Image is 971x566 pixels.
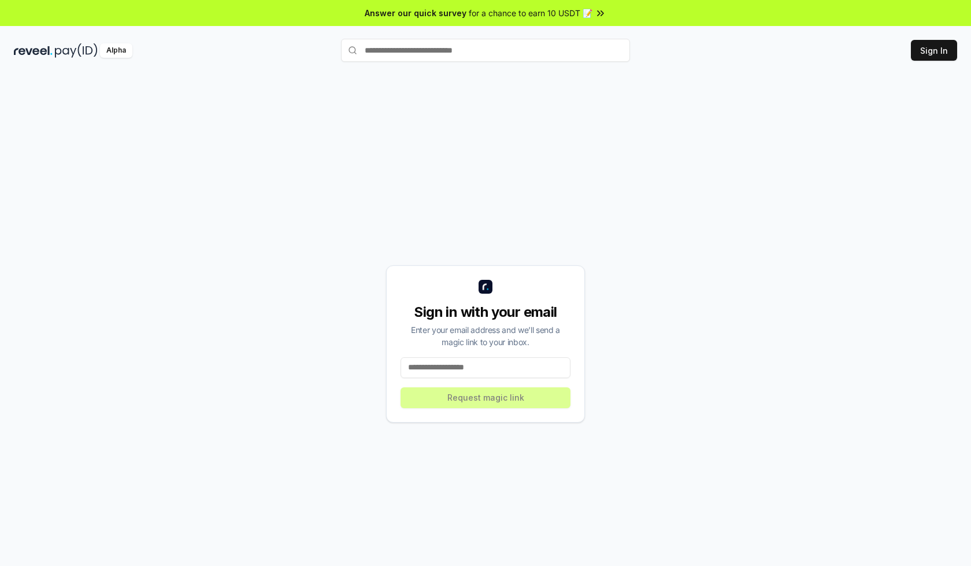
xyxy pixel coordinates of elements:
[469,7,592,19] span: for a chance to earn 10 USDT 📝
[55,43,98,58] img: pay_id
[365,7,466,19] span: Answer our quick survey
[100,43,132,58] div: Alpha
[401,303,570,321] div: Sign in with your email
[401,324,570,348] div: Enter your email address and we’ll send a magic link to your inbox.
[14,43,53,58] img: reveel_dark
[911,40,957,61] button: Sign In
[479,280,492,294] img: logo_small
